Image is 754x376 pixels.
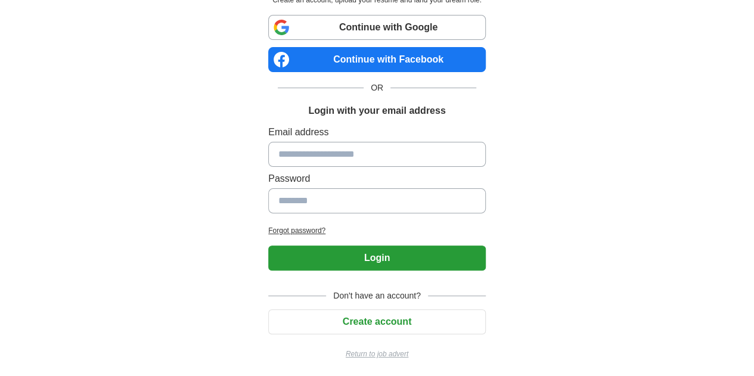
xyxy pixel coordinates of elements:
[268,316,486,327] a: Create account
[268,47,486,72] a: Continue with Facebook
[308,104,445,118] h1: Login with your email address
[268,349,486,359] a: Return to job advert
[268,172,486,186] label: Password
[268,225,486,236] a: Forgot password?
[326,290,428,302] span: Don't have an account?
[364,82,390,94] span: OR
[268,309,486,334] button: Create account
[268,125,486,139] label: Email address
[268,246,486,271] button: Login
[268,15,486,40] a: Continue with Google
